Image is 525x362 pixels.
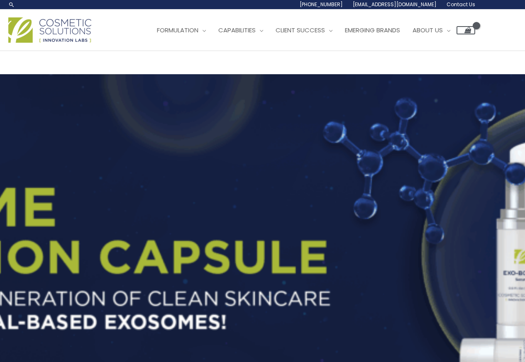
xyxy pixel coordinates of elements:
[8,1,15,8] a: Search icon link
[413,26,443,34] span: About Us
[353,1,437,8] span: [EMAIL_ADDRESS][DOMAIN_NAME]
[457,26,475,34] a: View Shopping Cart, empty
[406,18,457,43] a: About Us
[269,18,339,43] a: Client Success
[339,18,406,43] a: Emerging Brands
[345,26,400,34] span: Emerging Brands
[218,26,256,34] span: Capabilities
[300,1,343,8] span: [PHONE_NUMBER]
[8,17,91,43] img: Cosmetic Solutions Logo
[144,18,475,43] nav: Site Navigation
[151,18,212,43] a: Formulation
[276,26,325,34] span: Client Success
[212,18,269,43] a: Capabilities
[447,1,475,8] span: Contact Us
[157,26,198,34] span: Formulation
